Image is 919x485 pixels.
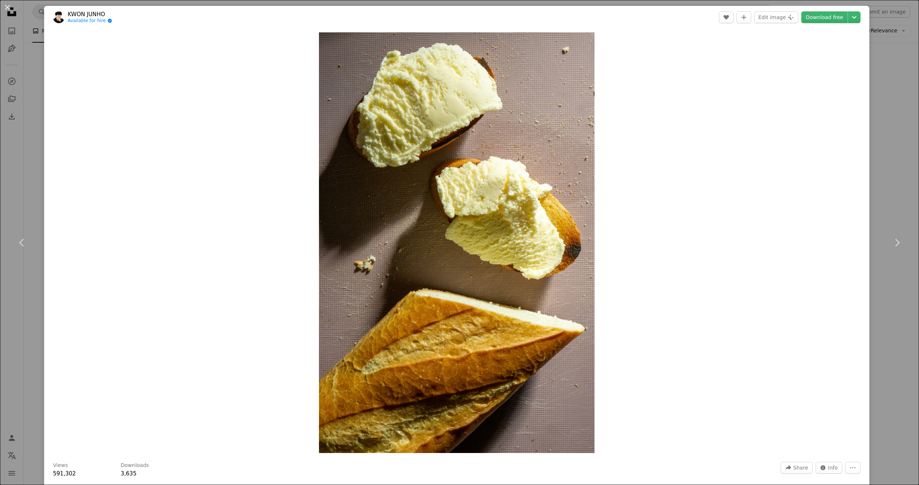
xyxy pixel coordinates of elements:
a: Next [875,207,919,278]
a: Download free [801,11,848,23]
button: Stats about this image [816,462,842,474]
h3: Views [53,462,68,469]
span: 3,635 [121,470,136,477]
span: Share [793,462,808,473]
button: Share this image [781,462,812,474]
button: Add to Collection [737,11,751,23]
button: Edit image [754,11,798,23]
img: Go to KWON JUNHO's profile [53,11,65,23]
a: Available for hire [68,18,112,24]
span: 591,302 [53,470,76,477]
span: Info [828,462,838,473]
a: KWON JUNHO [68,11,112,18]
button: Like [719,11,734,23]
button: Choose download size [848,11,861,23]
h3: Downloads [121,462,149,469]
button: Zoom in on this image [319,32,594,453]
img: bread with butter on black and white polka dot textile [319,32,594,453]
button: More Actions [845,462,861,474]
